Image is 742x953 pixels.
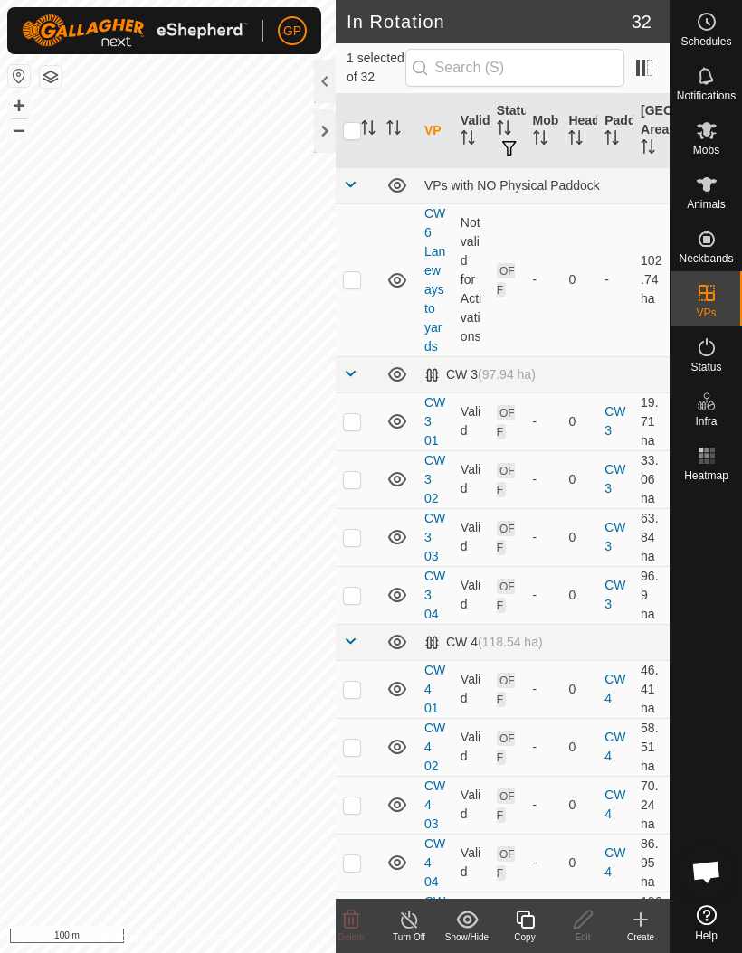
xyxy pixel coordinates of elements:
[497,788,515,823] span: OFF
[22,14,248,47] img: Gallagher Logo
[424,395,445,448] a: CW3 01
[695,930,718,941] span: Help
[533,470,555,489] div: -
[338,932,365,942] span: Delete
[612,930,670,944] div: Create
[478,367,536,382] span: (97.94 ha)
[561,450,597,508] td: 0
[597,94,633,168] th: Paddock
[604,730,625,763] a: CW 4
[424,511,445,563] a: CW3 03
[361,123,376,137] p-sorticon: Activate to sort
[604,462,625,495] a: CW 3
[453,718,490,776] td: Valid
[497,673,515,707] span: OFF
[424,178,662,193] div: VPs with NO Physical Paddock
[96,929,164,946] a: Privacy Policy
[641,142,655,156] p-sorticon: Activate to sort
[568,133,583,147] p-sorticon: Activate to sort
[687,199,726,210] span: Animals
[561,776,597,834] td: 0
[533,270,555,289] div: -
[497,731,515,765] span: OFF
[604,133,619,147] p-sorticon: Activate to sort
[386,123,401,137] p-sorticon: Activate to sort
[533,133,547,147] p-sorticon: Activate to sort
[453,94,490,168] th: Validity
[424,569,445,621] a: CW3 04
[533,854,555,873] div: -
[533,738,555,757] div: -
[684,470,728,481] span: Heatmap
[497,521,515,555] span: OFF
[696,307,716,318] span: VPs
[497,463,515,497] span: OFF
[671,898,742,948] a: Help
[453,392,490,450] td: Valid
[561,508,597,566] td: 0
[561,892,597,949] td: 0
[497,405,515,439] span: OFF
[604,845,625,879] a: CW 4
[347,49,405,87] span: 1 selected of 32
[526,94,562,168] th: Mob
[424,836,445,889] a: CW4 04
[561,834,597,892] td: 0
[453,776,490,834] td: Valid
[453,566,490,624] td: Valid
[453,450,490,508] td: Valid
[633,203,670,356] td: 102.74 ha
[632,8,652,35] span: 32
[461,133,475,147] p-sorticon: Activate to sort
[561,718,597,776] td: 0
[8,118,30,140] button: –
[561,94,597,168] th: Head
[554,930,612,944] div: Edit
[561,203,597,356] td: 0
[405,49,624,87] input: Search (S)
[453,203,490,356] td: Not valid for Activations
[604,404,625,438] a: CW 3
[561,392,597,450] td: 0
[490,94,526,168] th: Status
[453,834,490,892] td: Valid
[424,367,536,382] div: CW 3
[677,90,736,101] span: Notifications
[633,566,670,624] td: 96.9 ha
[478,635,543,649] span: (118.54 ha)
[283,22,301,41] span: GP
[424,453,445,505] a: CW3 02
[604,520,625,553] a: CW 3
[604,578,625,611] a: CW 3
[453,660,490,718] td: Valid
[496,930,554,944] div: Copy
[424,721,445,773] a: CW4 02
[604,672,625,705] a: CW 4
[453,508,490,566] td: Valid
[424,778,445,831] a: CW4 03
[690,362,721,373] span: Status
[380,930,438,944] div: Turn Off
[497,579,515,613] span: OFF
[424,635,543,650] div: CW 4
[695,416,717,427] span: Infra
[185,929,239,946] a: Contact Us
[604,788,625,821] a: CW 4
[347,11,632,33] h2: In Rotation
[533,528,555,547] div: -
[633,776,670,834] td: 70.24 ha
[633,660,670,718] td: 46.41 ha
[633,508,670,566] td: 63.84 ha
[633,834,670,892] td: 86.95 ha
[8,95,30,117] button: +
[533,680,555,699] div: -
[633,892,670,949] td: 106.46 ha
[533,412,555,431] div: -
[424,206,445,354] a: CW6 Laneways to yards
[453,892,490,949] td: Valid
[424,663,445,715] a: CW4 01
[633,392,670,450] td: 19.71 ha
[680,36,731,47] span: Schedules
[40,66,62,88] button: Map Layers
[561,566,597,624] td: 0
